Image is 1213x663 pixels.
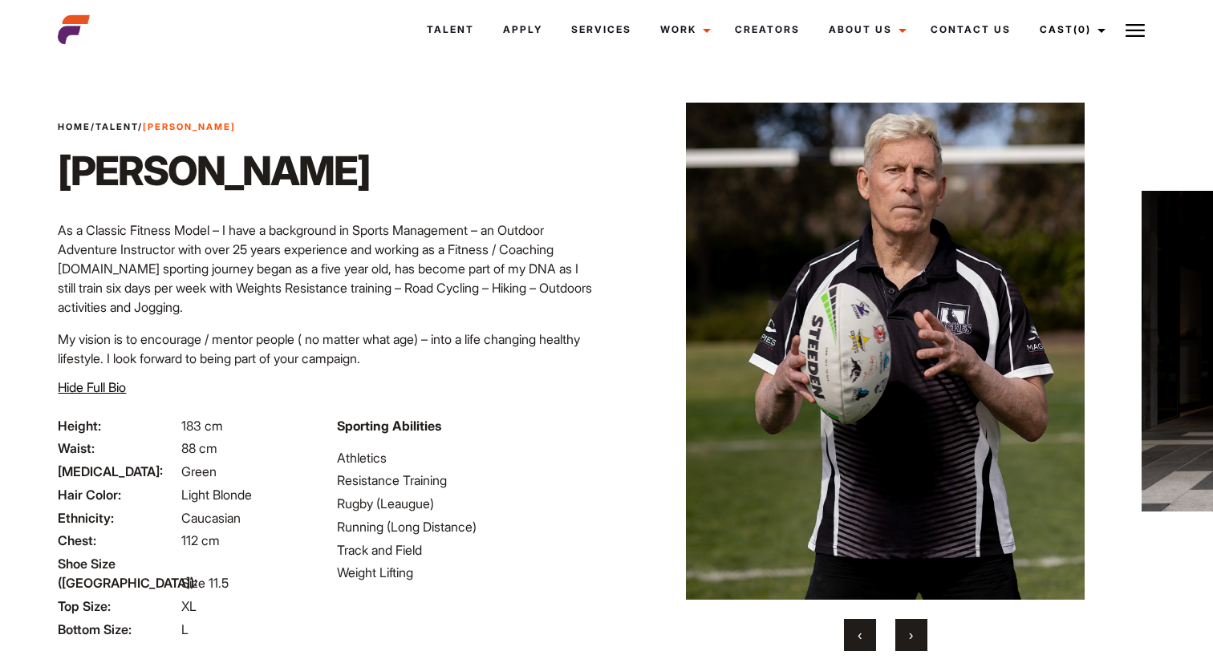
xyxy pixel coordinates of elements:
span: Hair Color: [58,485,178,504]
a: Creators [720,8,814,51]
span: Light Blonde [181,487,252,503]
span: [MEDICAL_DATA]: [58,462,178,481]
span: Hide Full Bio [58,379,126,395]
span: Chest: [58,531,178,550]
strong: Sporting Abilities [337,418,441,434]
li: Rugby (Leaugue) [337,494,597,513]
span: Top Size: [58,596,178,616]
span: Bottom Size: [58,620,178,639]
a: Services [557,8,646,51]
strong: [PERSON_NAME] [143,121,236,132]
p: As a Classic Fitness Model – I have a background in Sports Management – an Outdoor Adventure Inst... [58,220,597,317]
li: Track and Field [337,540,597,560]
span: Previous [858,627,862,643]
span: / / [58,120,236,134]
li: Resistance Training [337,471,597,490]
span: L [181,621,189,637]
a: Talent [412,8,489,51]
span: 112 cm [181,532,220,548]
span: XL [181,598,197,614]
a: About Us [814,8,916,51]
h1: [PERSON_NAME] [58,147,370,195]
li: Athletics [337,448,597,467]
span: Waist: [58,439,178,458]
li: Running (Long Distance) [337,517,597,536]
p: My vision is to encourage / mentor people ( no matter what age) – into a life changing healthy li... [58,329,597,368]
span: 183 cm [181,418,223,434]
span: Green [181,463,217,479]
span: Height: [58,416,178,435]
span: Caucasian [181,510,241,526]
img: cropped-aefm-brand-fav-22-square.png [58,14,90,46]
span: Ethnicity: [58,508,178,528]
a: Talent [95,121,138,132]
img: Burger icon [1126,21,1145,40]
span: Next [909,627,913,643]
a: Home [58,121,91,132]
a: Cast(0) [1025,8,1115,51]
button: Hide Full Bio [58,378,126,397]
a: Work [646,8,720,51]
a: Apply [489,8,557,51]
a: Contact Us [916,8,1025,51]
span: (0) [1073,23,1091,35]
li: Weight Lifting [337,563,597,582]
span: 88 cm [181,440,217,456]
span: Shoe Size ([GEOGRAPHIC_DATA]): [58,554,178,592]
span: Size 11.5 [181,575,229,591]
